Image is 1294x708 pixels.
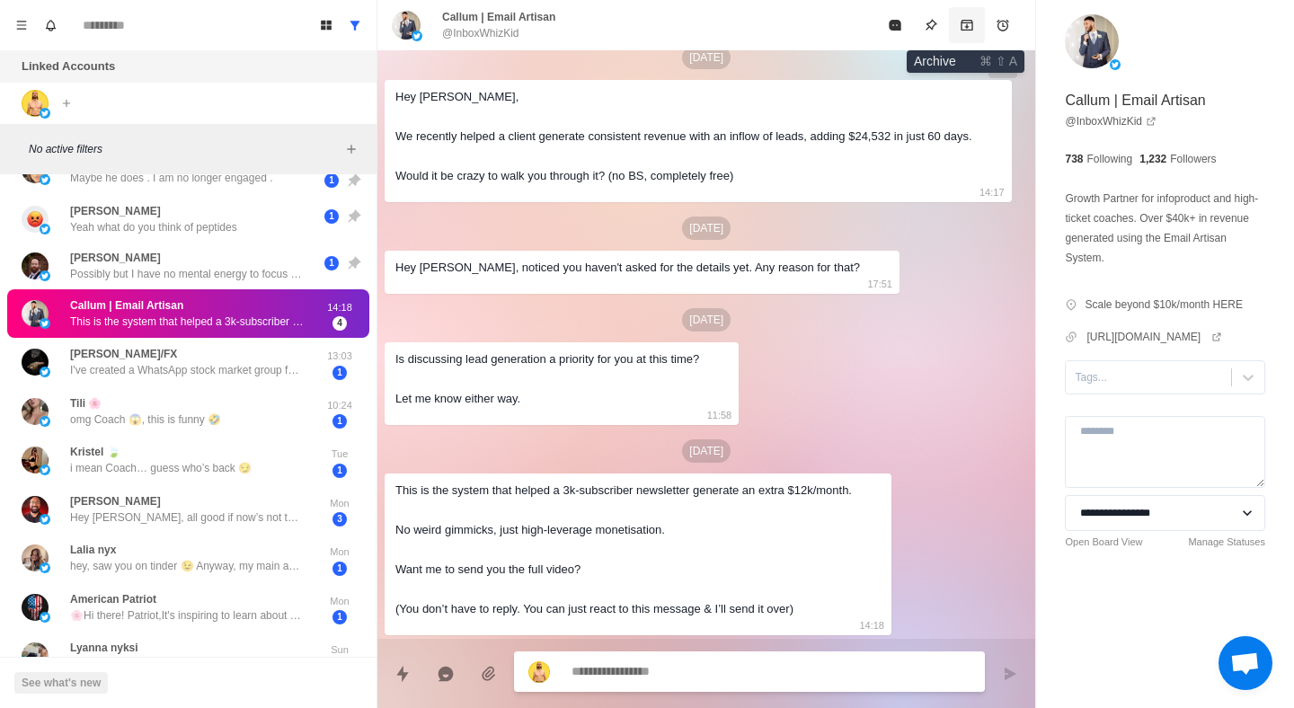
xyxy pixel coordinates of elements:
[70,297,183,314] p: Callum | Email Artisan
[682,46,731,69] p: [DATE]
[471,656,507,692] button: Add media
[317,398,362,413] p: 10:24
[1086,329,1222,345] a: [URL][DOMAIN_NAME]
[317,496,362,511] p: Mon
[70,203,161,219] p: [PERSON_NAME]
[70,591,156,607] p: American Patriot
[70,346,177,362] p: [PERSON_NAME]/FX
[913,7,949,43] button: Pin
[40,108,50,119] img: picture
[70,444,120,460] p: Kristel 🍃
[1065,14,1119,68] img: picture
[22,90,49,117] img: picture
[1085,296,1242,313] p: Scale beyond $10k/month HERE
[877,7,913,43] button: Mark as read
[392,11,421,40] img: picture
[1087,151,1133,167] p: Following
[40,465,50,475] img: picture
[22,300,49,327] img: picture
[40,367,50,377] img: picture
[317,447,362,462] p: Tue
[22,58,115,75] p: Linked Accounts
[40,562,50,573] img: picture
[56,93,77,114] button: Add account
[949,7,985,43] button: Archive
[70,607,304,624] p: 🌸Hi there! Patriot,It's inspiring to learn about your commitment to finding the truth and coopera...
[70,219,237,235] p: Yeah what do you think of peptides
[341,138,362,160] button: Add filters
[1065,90,1205,111] p: Callum | Email Artisan
[1065,113,1157,129] a: @InboxWhizKid
[1110,59,1121,70] img: picture
[395,258,860,278] div: Hey [PERSON_NAME], noticed you haven't asked for the details yet. Any reason for that?
[324,209,339,224] span: 1
[22,398,49,425] img: picture
[70,558,304,574] p: hey, saw you on tinder 😉 Anyway, my main acc s trippin can you message me there pls @enesuzun799
[70,250,161,266] p: [PERSON_NAME]
[317,544,362,560] p: Mon
[22,349,49,376] img: picture
[70,170,273,186] p: Maybe he does . I am no longer engaged .
[7,11,36,40] button: Menu
[332,562,347,576] span: 1
[22,544,49,571] img: picture
[395,481,852,619] div: This is the system that helped a 3k-subscriber newsletter generate an extra $12k/month. No weird ...
[40,612,50,623] img: picture
[979,182,1005,202] p: 14:17
[1170,151,1216,167] p: Followers
[341,11,369,40] button: Show all conversations
[14,672,108,694] button: See what's new
[1065,189,1265,268] p: Growth Partner for infoproduct and high-ticket coaches. Over $40k+ in revenue generated using the...
[317,594,362,609] p: Mon
[70,460,252,476] p: i mean Coach… guess who’s back 😏
[40,514,50,525] img: picture
[324,173,339,188] span: 1
[70,314,304,330] p: This is the system that helped a 3k-subscriber newsletter generate an extra $12k/month. No weird ...
[40,270,50,281] img: picture
[442,25,519,41] p: @InboxWhizKid
[70,362,304,378] p: I've created a WhatsApp stock market group for stock enthusiasts around the world to learn from e...
[70,395,102,412] p: Tili 🌸
[867,274,892,294] p: 17:51
[317,300,362,315] p: 14:18
[385,656,421,692] button: Quick replies
[70,640,138,656] p: Lyanna nyksi
[985,7,1021,43] button: Add reminder
[528,661,550,683] img: picture
[859,615,884,635] p: 14:18
[40,174,50,185] img: picture
[29,141,341,157] p: No active filters
[412,31,422,41] img: picture
[22,252,49,279] img: picture
[22,594,49,621] img: picture
[1065,535,1142,550] a: Open Board View
[442,9,555,25] p: Callum | Email Artisan
[332,512,347,527] span: 3
[395,87,972,186] div: Hey [PERSON_NAME], We recently helped a client generate consistent revenue with an inflow of lead...
[332,464,347,478] span: 1
[22,447,49,473] img: picture
[324,256,339,270] span: 1
[36,11,65,40] button: Notifications
[70,542,116,558] p: Lalia nyx
[22,642,49,669] img: picture
[1139,151,1166,167] p: 1,232
[1219,636,1272,690] div: Open chat
[70,509,304,526] p: Hey [PERSON_NAME], all good if now’s not the right time. Just wanted to close the loop on this. W...
[395,350,699,409] div: Is discussing lead generation a priority for you at this time? Let me know either way.
[682,217,731,240] p: [DATE]
[1188,535,1265,550] a: Manage Statuses
[22,206,49,233] img: picture
[332,316,347,331] span: 4
[40,318,50,329] img: picture
[1065,151,1083,167] p: 738
[317,349,362,364] p: 13:03
[332,366,347,380] span: 1
[682,308,731,332] p: [DATE]
[707,405,732,425] p: 11:58
[428,656,464,692] button: Reply with AI
[317,642,362,658] p: Sun
[332,414,347,429] span: 1
[312,11,341,40] button: Board View
[332,610,347,624] span: 1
